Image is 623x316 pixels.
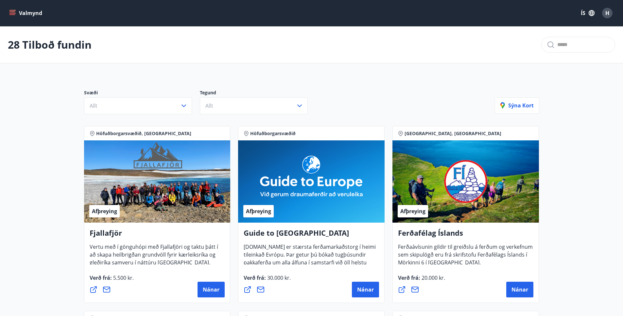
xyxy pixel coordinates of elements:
p: 28 Tilboð fundin [8,38,92,52]
span: Afþreying [246,208,271,215]
h4: Fjallafjör [90,228,225,243]
span: Verð frá : [398,274,445,287]
p: Tegund [200,89,316,97]
button: ÍS [577,7,598,19]
button: Allt [84,97,192,114]
button: Allt [200,97,308,114]
span: [DOMAIN_NAME] er stærsta ferðamarkaðstorg í heimi tileinkað Evrópu. Þar getur þú bókað tugþúsundi... [244,243,376,287]
span: Verð frá : [244,274,291,287]
span: 5.500 kr. [112,274,134,281]
span: Nánar [203,286,219,293]
p: Svæði [84,89,200,97]
h4: Guide to [GEOGRAPHIC_DATA] [244,228,379,243]
button: Sýna kort [495,97,539,114]
span: Nánar [511,286,528,293]
span: 20.000 kr. [420,274,445,281]
span: Vertu með í gönguhópi með Fjallafjöri og taktu þátt í að skapa heilbrigðan grundvöll fyrir kærlei... [90,243,218,271]
button: H [599,5,615,21]
span: Afþreying [400,208,425,215]
span: Ferðaávísunin gildir til greiðslu á ferðum og verkefnum sem skipulögð eru frá skrifstofu Ferðafél... [398,243,533,271]
h4: Ferðafélag Íslands [398,228,533,243]
span: Allt [205,102,213,109]
span: Höfuðborgarsvæðið, [GEOGRAPHIC_DATA] [96,130,191,137]
span: Allt [90,102,97,109]
span: Afþreying [92,208,117,215]
span: 30.000 kr. [266,274,291,281]
span: Höfuðborgarsvæðið [250,130,296,137]
p: Sýna kort [500,102,534,109]
button: menu [8,7,45,19]
span: [GEOGRAPHIC_DATA], [GEOGRAPHIC_DATA] [405,130,501,137]
span: Nánar [357,286,374,293]
button: Nánar [506,282,533,297]
button: Nánar [198,282,225,297]
button: Nánar [352,282,379,297]
span: H [605,9,609,17]
span: Verð frá : [90,274,134,287]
